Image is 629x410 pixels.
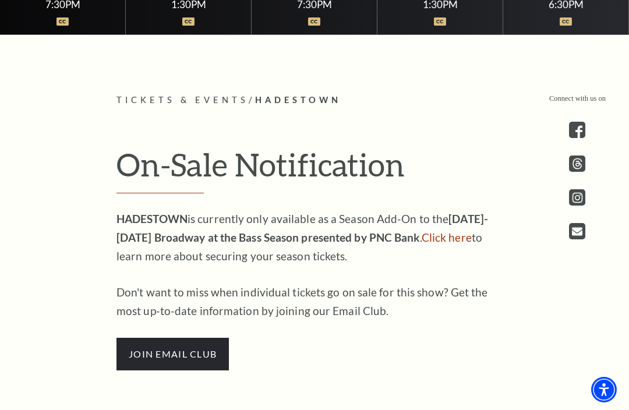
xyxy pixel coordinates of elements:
[569,122,585,138] a: facebook - open in a new tab
[116,95,249,105] span: Tickets & Events
[116,338,229,370] span: join email club
[549,93,606,104] p: Connect with us on
[422,231,472,244] a: Click here to learn more about securing your season tickets
[569,223,585,239] a: Open this option - open in a new tab
[116,93,513,108] p: /
[116,347,229,360] a: join email club
[591,377,617,402] div: Accessibility Menu
[116,146,513,193] h2: On-Sale Notification
[116,210,495,266] p: is currently only available as a Season Add-On to the . to learn more about securing your season ...
[255,95,341,105] span: Hadestown
[569,155,585,172] a: threads.com - open in a new tab
[116,283,495,320] p: Don't want to miss when individual tickets go on sale for this show? Get the most up-to-date info...
[569,189,585,206] a: instagram - open in a new tab
[116,212,188,225] strong: HADESTOWN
